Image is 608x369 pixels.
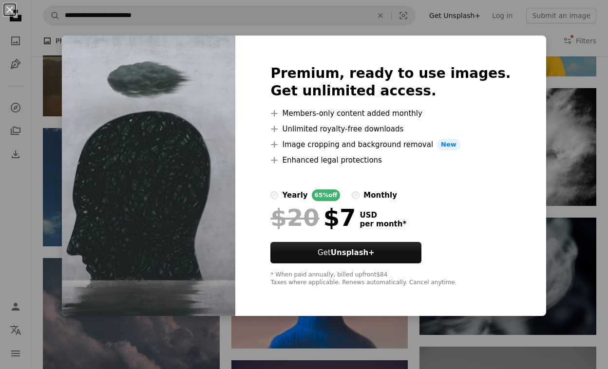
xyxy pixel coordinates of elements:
[312,189,341,201] div: 65% off
[437,139,460,150] span: New
[270,139,511,150] li: Image cropping and background removal
[352,191,360,199] input: monthly
[270,242,421,263] button: GetUnsplash+
[363,189,397,201] div: monthly
[360,220,406,228] span: per month *
[270,123,511,135] li: Unlimited royalty-free downloads
[331,248,375,257] strong: Unsplash+
[270,205,319,230] span: $20
[270,154,511,166] li: Enhanced legal protections
[62,36,235,316] img: premium_photo-1711987232813-76c72608b745
[270,191,278,199] input: yearly65%off
[270,205,356,230] div: $7
[270,271,511,287] div: * When paid annually, billed upfront $84 Taxes where applicable. Renews automatically. Cancel any...
[360,211,406,220] span: USD
[270,65,511,100] h2: Premium, ready to use images. Get unlimited access.
[282,189,307,201] div: yearly
[270,108,511,119] li: Members-only content added monthly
